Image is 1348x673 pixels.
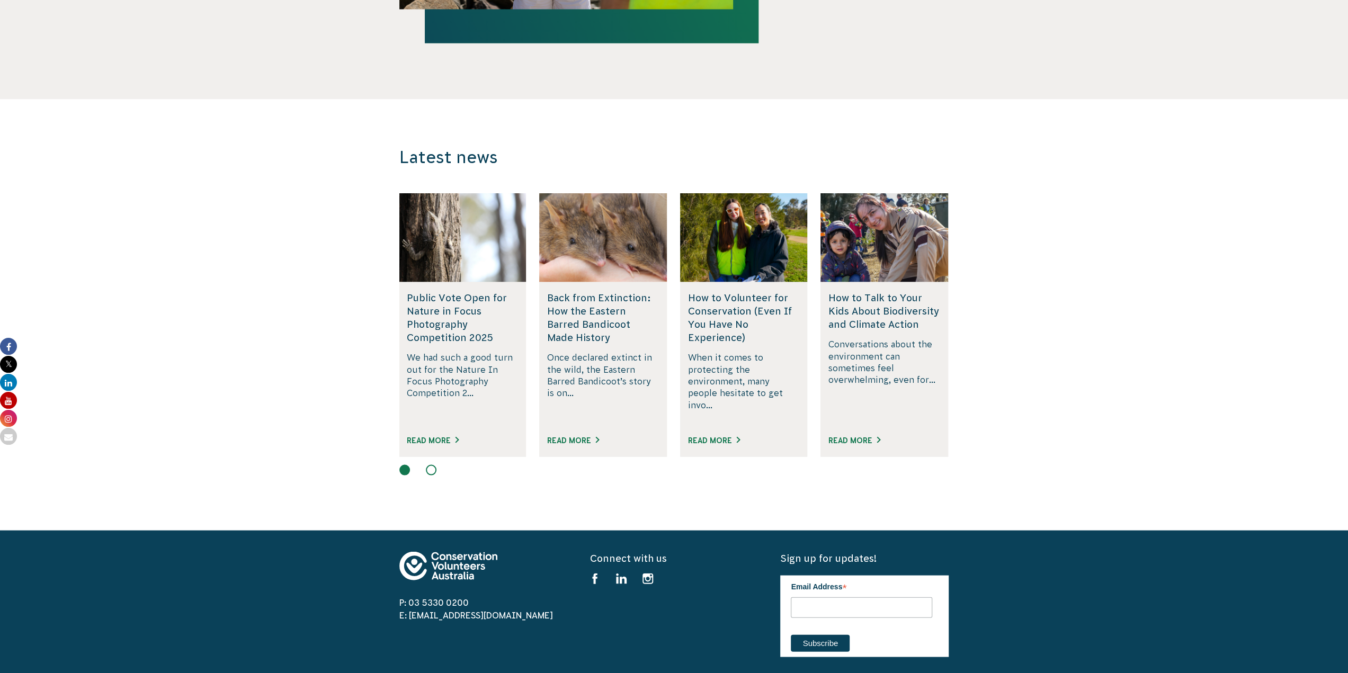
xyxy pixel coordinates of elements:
[399,147,806,167] h3: Latest news
[407,351,519,422] p: We had such a good turn out for the Nature In Focus Photography Competition 2...
[407,291,519,344] h5: Public Vote Open for Nature in Focus Photography Competition 2025
[780,551,949,564] h5: Sign up for updates!
[688,291,800,344] h5: How to Volunteer for Conservation (Even If You Have No Experience)
[399,610,553,620] a: E: [EMAIL_ADDRESS][DOMAIN_NAME]
[547,436,599,444] a: Read More
[547,351,659,422] p: Once declared extinct in the wild, the Eastern Barred Bandicoot’s story is on...
[688,436,740,444] a: Read More
[399,597,469,607] a: P: 03 5330 0200
[791,634,850,651] input: Subscribe
[791,575,932,595] label: Email Address
[828,291,940,331] h5: How to Talk to Your Kids About Biodiversity and Climate Action
[407,436,459,444] a: Read More
[399,551,497,580] img: logo-footer.svg
[828,436,880,444] a: Read More
[590,551,758,564] h5: Connect with us
[828,338,940,423] p: Conversations about the environment can sometimes feel overwhelming, even for...
[688,351,800,422] p: When it comes to protecting the environment, many people hesitate to get invo...
[547,291,659,344] h5: Back from Extinction: How the Eastern Barred Bandicoot Made History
